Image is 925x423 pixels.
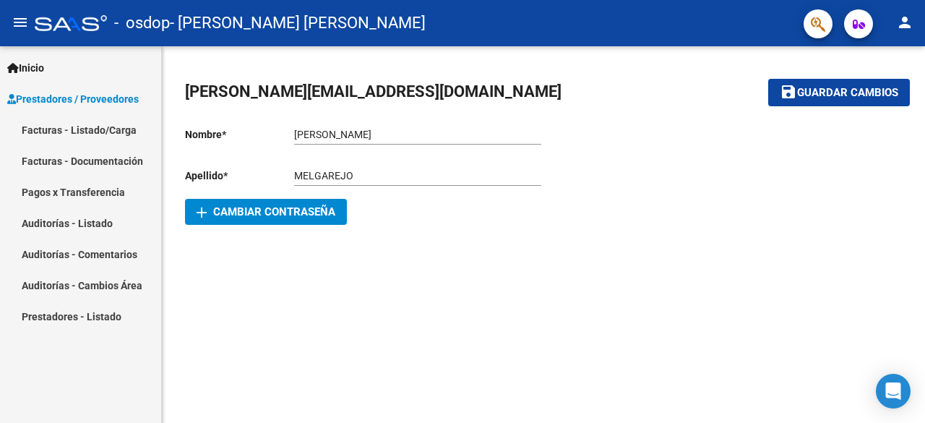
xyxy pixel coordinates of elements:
span: Inicio [7,60,44,76]
p: Nombre [185,127,294,142]
span: Prestadores / Proveedores [7,91,139,107]
button: Guardar cambios [768,79,910,106]
mat-icon: person [896,14,913,31]
mat-icon: menu [12,14,29,31]
mat-icon: save [780,83,797,101]
span: - [PERSON_NAME] [PERSON_NAME] [170,7,426,39]
mat-icon: add [193,204,210,221]
span: Cambiar Contraseña [197,205,335,218]
span: [PERSON_NAME][EMAIL_ADDRESS][DOMAIN_NAME] [185,82,562,101]
span: Guardar cambios [797,87,898,100]
p: Apellido [185,168,294,184]
button: Cambiar Contraseña [185,199,347,225]
div: Open Intercom Messenger [876,374,911,409]
span: - osdop [114,7,170,39]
